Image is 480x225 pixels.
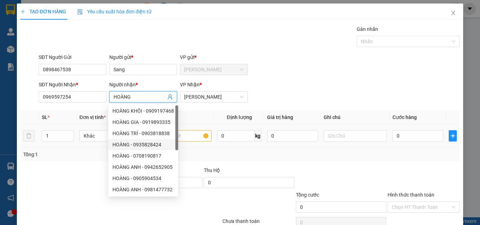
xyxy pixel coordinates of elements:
span: SL [42,114,47,120]
span: plus [20,9,25,14]
div: HOÀNG ANH - 0942652905 [112,163,174,171]
div: CHÚ 3 [6,22,62,30]
div: HOÀNG GIA - 0919893335 [108,117,178,128]
button: Close [443,4,463,23]
div: HOÀNG TRÍ - 0903818838 [112,130,174,137]
div: HOÀNG KHÔI - 0909197468 [108,105,178,117]
div: Quận 5 [67,6,116,14]
span: Phạm Ngũ Lão [184,92,244,102]
input: Ghi Chú [324,130,387,141]
label: Gán nhãn [357,26,378,32]
span: Đơn vị tính [79,114,106,120]
img: icon [77,9,83,15]
div: HOÀNG ANH - 0981477732 [112,186,174,193]
div: Người gửi [109,53,177,61]
div: Người nhận [109,81,177,88]
span: Định lượng [227,114,252,120]
span: Nhận: [67,7,84,14]
span: plus [449,133,456,139]
div: HOÀNG - 0935828424 [112,141,174,148]
span: Giá trị hàng [267,114,293,120]
span: TẠO ĐƠN HÀNG [20,9,66,14]
div: HOÀNG - 0708190817 [112,152,174,160]
div: 0867417343 [6,30,62,40]
span: user-add [167,94,173,100]
div: HOÀNG KHÔI - 0909197468 [112,107,174,115]
label: Hình thức thanh toán [388,192,434,198]
button: delete [23,130,34,141]
div: HOÀNG TRÍ - 0903818838 [108,128,178,139]
div: HOÀNG - 0905904534 [112,174,174,182]
span: Tổng cước [296,192,319,198]
div: HOÀNG ANH - 0942652905 [108,161,178,173]
span: Yêu cầu xuất hóa đơn điện tử [77,9,151,14]
div: HOÀNG - 0708190817 [108,150,178,161]
span: Cước hàng [393,114,417,120]
div: VP gửi [180,53,248,61]
div: HOÀNG - 0935828424 [108,139,178,150]
span: Gửi: [6,6,17,13]
input: 0 [267,130,318,141]
div: SĐT Người Nhận [39,81,106,88]
div: HOÀNG ANH - 0981477732 [108,184,178,195]
th: Ghi chú [321,111,390,124]
input: VD: Bàn, Ghế [148,130,212,141]
span: Khác [84,131,138,141]
span: Chưa thu : [66,44,81,61]
div: HOÀNG - 0905904534 [108,173,178,184]
span: Thu Hộ [204,167,220,173]
span: VP Nhận [180,82,200,87]
div: 0779661123 [67,23,116,33]
span: kg [254,130,261,141]
div: 100.000 [66,44,117,61]
div: SĐT Người Gửi [39,53,106,61]
span: close [450,10,456,16]
span: Ninh Hòa [184,64,244,75]
div: HOÀNG GIA - 0919893335 [112,118,174,126]
div: Tổng: 1 [23,151,186,158]
div: [PERSON_NAME] [6,6,62,22]
div: HOÀNG YẾN [67,14,116,23]
button: plus [449,130,457,141]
